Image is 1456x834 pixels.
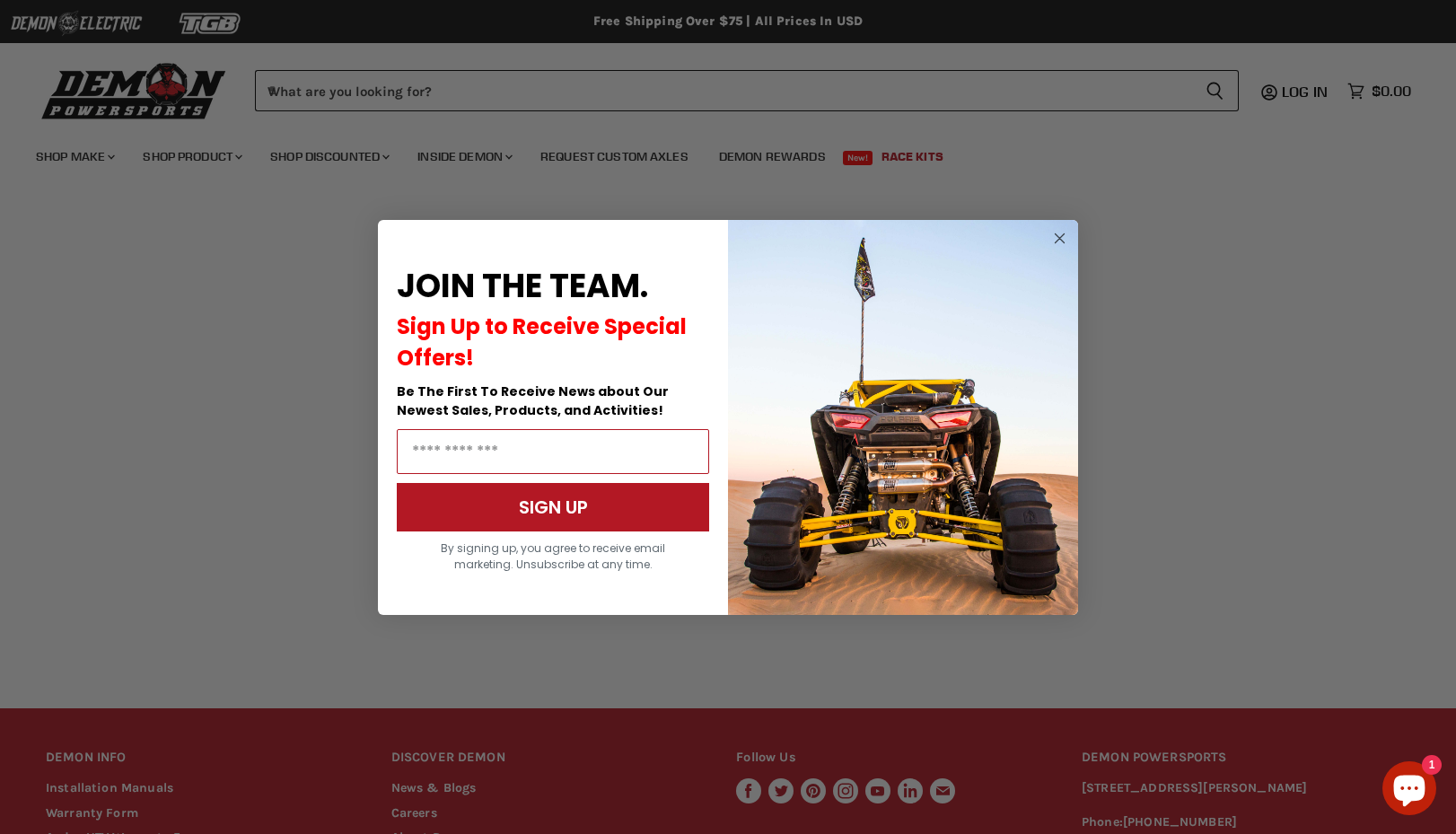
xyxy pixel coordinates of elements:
[397,312,687,373] span: Sign Up to Receive Special Offers!
[1377,761,1442,820] inbox-online-store-chat: Shopify online store chat
[1048,227,1071,250] button: Close dialog
[397,429,709,474] input: Email Address
[441,540,665,572] span: By signing up, you agree to receive email marketing. Unsubscribe at any time.
[397,382,669,419] span: Be The First To Receive News about Our Newest Sales, Products, and Activities!
[397,263,648,309] span: JOIN THE TEAM.
[397,483,709,531] button: SIGN UP
[728,220,1078,615] img: a9095488-b6e7-41ba-879d-588abfab540b.jpeg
